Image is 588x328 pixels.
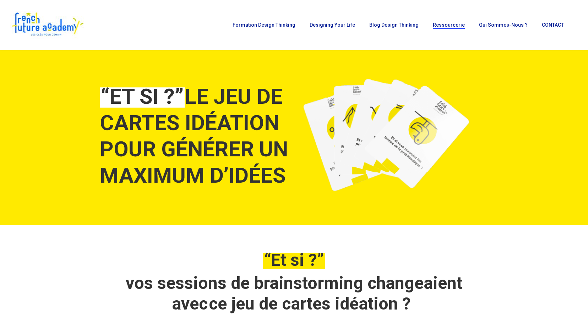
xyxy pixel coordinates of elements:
[233,22,295,28] span: Formation Design Thinking
[538,22,567,27] a: CONTACT
[433,22,465,28] span: Ressourcerie
[310,22,355,28] span: Designing Your Life
[306,22,359,27] a: Designing Your Life
[229,22,299,27] a: Formation Design Thinking
[100,84,185,109] em: “ET SI ?”
[279,68,489,207] img: jeu cartes et si idéation
[479,22,528,28] span: Qui sommes-nous ?
[542,22,564,28] span: CONTACT
[263,250,325,270] em: “Et si ?”
[126,273,462,314] strong: vos sessions de brainstorming changeaient avec
[369,22,419,28] span: Blog Design Thinking
[100,84,288,188] strong: LE JEU DE CARTES IDÉATION POUR GÉNÉRER UN MAXIMUM D’IDÉES
[10,11,85,39] img: French Future Academy
[429,22,468,27] a: Ressourcerie
[366,22,422,27] a: Blog Design Thinking
[475,22,531,27] a: Qui sommes-nous ?
[208,294,412,314] em: ce jeu de cartes idéation ?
